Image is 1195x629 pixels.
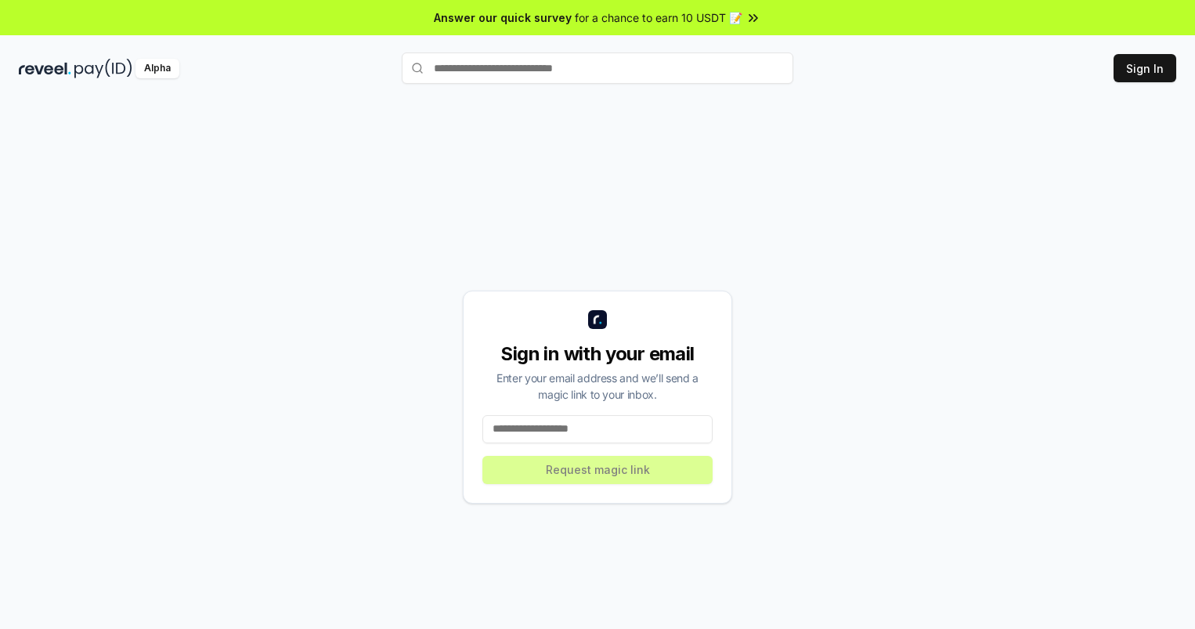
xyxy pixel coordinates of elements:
img: pay_id [74,59,132,78]
div: Sign in with your email [482,342,713,367]
img: logo_small [588,310,607,329]
img: reveel_dark [19,59,71,78]
span: Answer our quick survey [434,9,572,26]
div: Enter your email address and we’ll send a magic link to your inbox. [482,370,713,403]
button: Sign In [1114,54,1176,82]
div: Alpha [135,59,179,78]
span: for a chance to earn 10 USDT 📝 [575,9,742,26]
